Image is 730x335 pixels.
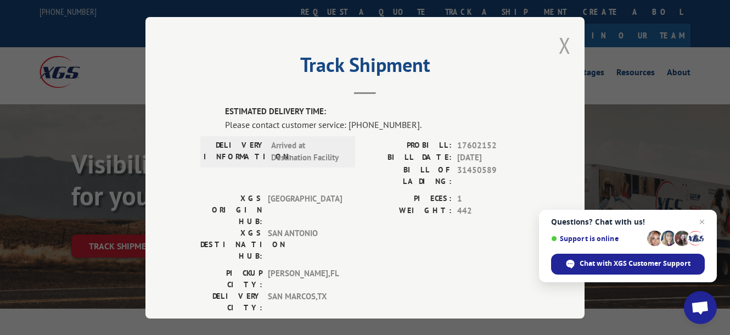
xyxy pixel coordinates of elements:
label: WEIGHT: [365,205,452,217]
span: Chat with XGS Customer Support [580,259,690,269]
label: ESTIMATED DELIVERY TIME: [225,105,530,118]
label: XGS ORIGIN HUB: [200,192,262,227]
label: PIECES: [365,192,452,205]
label: PICKUP CITY: [200,267,262,290]
span: Close chat [695,215,709,228]
span: [GEOGRAPHIC_DATA] [268,192,342,227]
div: Please contact customer service: [PHONE_NUMBER]. [225,118,530,131]
label: BILL OF LADING: [365,164,452,187]
label: BILL DATE: [365,152,452,164]
h2: Track Shipment [200,57,530,78]
span: 442 [457,205,530,217]
span: SAN ANTONIO [268,227,342,261]
span: 1 [457,192,530,205]
button: Close modal [559,31,571,60]
div: Chat with XGS Customer Support [551,254,705,275]
label: PROBILL: [365,139,452,152]
span: 17602152 [457,139,530,152]
label: DELIVERY CITY: [200,290,262,313]
span: Questions? Chat with us! [551,217,705,226]
span: Arrived at Destination Facility [271,139,345,164]
span: [DATE] [457,152,530,164]
span: Support is online [551,235,643,243]
div: Open chat [684,291,717,324]
span: SAN MARCOS , TX [268,290,342,313]
span: [PERSON_NAME] , FL [268,267,342,290]
span: 31450589 [457,164,530,187]
label: DELIVERY INFORMATION: [204,139,266,164]
label: XGS DESTINATION HUB: [200,227,262,261]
